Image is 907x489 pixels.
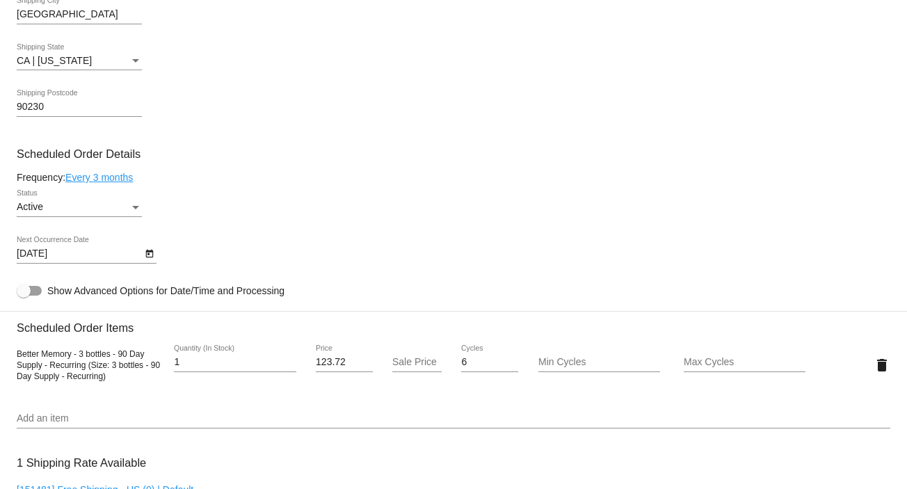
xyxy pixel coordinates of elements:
[17,202,142,213] mat-select: Status
[17,311,890,335] h3: Scheduled Order Items
[17,413,890,424] input: Add an item
[47,284,284,298] span: Show Advanced Options for Date/Time and Processing
[17,349,160,381] span: Better Memory - 3 bottles - 90 Day Supply - Recurring (Size: 3 bottles - 90 Day Supply - Recurring)
[17,248,142,259] input: Next Occurrence Date
[65,172,133,183] a: Every 3 months
[17,172,890,183] div: Frequency:
[17,201,43,212] span: Active
[874,357,890,374] mat-icon: delete
[461,357,518,368] input: Cycles
[684,357,805,368] input: Max Cycles
[17,147,890,161] h3: Scheduled Order Details
[392,357,441,368] input: Sale Price
[142,246,156,260] button: Open calendar
[17,9,142,20] input: Shipping City
[17,102,142,113] input: Shipping Postcode
[538,357,660,368] input: Min Cycles
[174,357,296,368] input: Quantity (In Stock)
[17,56,142,67] mat-select: Shipping State
[17,55,92,66] span: CA | [US_STATE]
[316,357,373,368] input: Price
[17,448,146,478] h3: 1 Shipping Rate Available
